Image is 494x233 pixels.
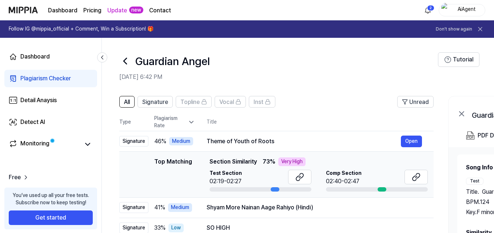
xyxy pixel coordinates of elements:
[20,139,49,149] div: Monitoring
[180,98,200,107] span: Topline
[135,53,210,69] h1: Guardian Angel
[326,177,362,186] div: 02:40-02:47
[20,52,50,61] div: Dashboard
[124,98,130,107] span: All
[422,4,434,16] button: 알림2
[129,7,143,14] div: new
[9,139,80,149] a: Monitoring
[168,203,192,212] div: Medium
[4,48,97,65] a: Dashboard
[452,6,481,14] div: AiAgent
[4,113,97,131] a: Detect AI
[20,74,71,83] div: Plagiarism Checker
[83,6,101,15] a: Pricing
[119,202,148,213] div: Signature
[4,70,97,87] a: Plagiarism Checker
[207,203,422,212] div: Shyam More Nainan Aage Rahiyo (Hindi)
[441,3,450,17] img: profile
[249,96,275,108] button: Inst
[48,6,77,15] a: Dashboard
[169,137,193,146] div: Medium
[13,192,89,206] div: You’ve used up all your free tests. Subscribe now to keep testing!
[436,26,472,32] button: Don't show again
[210,170,242,177] span: Test Section
[142,98,168,107] span: Signature
[138,96,173,108] button: Signature
[20,96,57,105] div: Detail Anaysis
[149,6,171,15] a: Contact
[119,73,438,81] h2: [DATE] 6:42 PM
[427,5,434,11] div: 2
[466,131,475,140] img: PDF Download
[207,224,422,232] div: SO HIGH
[168,224,184,232] div: Low
[263,157,275,166] span: 73 %
[20,118,45,126] div: Detect AI
[215,96,246,108] button: Vocal
[219,98,234,107] span: Vocal
[4,92,97,109] a: Detail Anaysis
[154,157,192,192] div: Top Matching
[210,177,242,186] div: 02:19-02:27
[466,178,483,185] div: Test
[423,6,432,15] img: 알림
[154,224,166,232] span: 33 %
[207,137,401,146] div: Theme of Youth of Roots
[9,210,93,225] button: Get started
[278,157,306,166] div: Very High
[254,98,263,107] span: Inst
[466,188,479,196] span: Title .
[397,96,434,108] button: Unread
[409,98,429,107] span: Unread
[154,115,195,129] div: Plagiarism Rate
[119,113,148,131] th: Type
[119,136,148,147] div: Signature
[210,157,257,166] span: Section Similarity
[9,25,154,33] h1: Follow IG @mippia_official + Comment, Win a Subscription! 🎁
[207,113,434,131] th: Title
[401,136,422,147] button: Open
[154,203,165,212] span: 41 %
[107,6,127,15] a: Update
[119,96,135,108] button: All
[9,173,21,182] span: Free
[154,137,166,146] span: 46 %
[326,170,362,177] span: Comp Section
[176,96,212,108] button: Topline
[438,52,479,67] button: Tutorial
[439,4,485,16] button: profileAiAgent
[9,173,29,182] a: Free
